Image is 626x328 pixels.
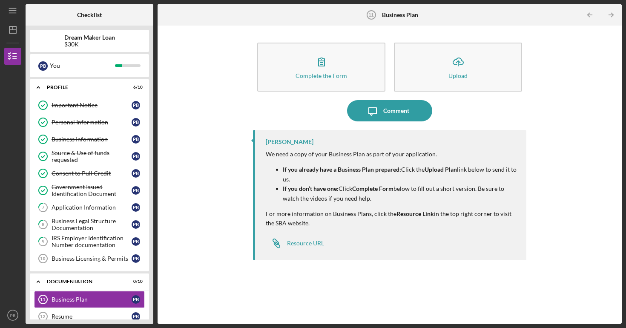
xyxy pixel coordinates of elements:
div: IRS Employer Identification Number documentation [52,235,132,248]
a: Personal InformationPB [34,114,145,131]
a: 10Business Licensing & PermitsPB [34,250,145,267]
button: PB [4,307,21,324]
p: For more information on Business Plans, click the in the top right corner to visit the SBA website. [266,209,518,228]
div: Source & Use of funds requested [52,150,132,163]
strong: If you already have a Business Plan prepared: [283,166,401,173]
div: P B [132,186,140,195]
div: P B [132,169,140,178]
div: Important Notice [52,102,132,109]
tspan: 10 [40,256,45,261]
div: Upload [448,72,468,79]
div: Business Legal Structure Documentation [52,218,132,231]
div: Business Licensing & Permits [52,255,132,262]
div: $30K [64,41,115,48]
strong: Complete Form [352,185,393,192]
div: P B [38,61,48,71]
div: P B [132,101,140,109]
div: [PERSON_NAME] [266,138,313,145]
a: Government Issued Identification DocumentPB [34,182,145,199]
a: 11Business PlanPB [34,291,145,308]
tspan: 9 [42,239,45,245]
tspan: 11 [40,297,45,302]
div: 0 / 10 [127,279,143,284]
a: 7Application InformationPB [34,199,145,216]
p: We need a copy of your Business Plan as part of your application. [266,150,518,159]
a: Resource URL [266,235,324,252]
a: Business InformationPB [34,131,145,148]
a: 9IRS Employer Identification Number documentationPB [34,233,145,250]
div: P B [132,295,140,304]
div: P B [132,220,140,229]
div: Documentation [47,279,121,284]
div: P B [132,237,140,246]
div: P B [132,203,140,212]
tspan: 11 [369,12,374,17]
button: Complete the Form [257,43,385,92]
div: Resource URL [287,240,324,247]
a: Source & Use of funds requestedPB [34,148,145,165]
div: Business Plan [52,296,132,303]
strong: If you don’t have one: [283,185,339,192]
strong: Upload Plan [425,166,457,173]
div: Government Issued Identification Document [52,184,132,197]
a: 8Business Legal Structure DocumentationPB [34,216,145,233]
div: Business Information [52,136,132,143]
div: P B [132,135,140,144]
div: Application Information [52,204,132,211]
div: P B [132,118,140,127]
p: Click the link below to send it to us. [283,165,518,184]
div: You [50,58,115,73]
b: Business Plan [382,12,418,18]
div: P B [132,152,140,161]
a: 12ResumePB [34,308,145,325]
div: 6 / 10 [127,85,143,90]
div: Resume [52,313,132,320]
tspan: 12 [40,314,45,319]
b: Dream Maker Loan [64,34,115,41]
div: Comment [383,100,409,121]
button: Comment [347,100,432,121]
tspan: 8 [42,222,44,227]
div: Consent to Pull Credit [52,170,132,177]
div: P B [132,254,140,263]
strong: Resource Link [396,210,434,217]
text: PB [10,313,16,318]
a: Consent to Pull CreditPB [34,165,145,182]
div: Complete the Form [296,72,347,79]
p: Click below to fill out a short version. Be sure to watch the videos if you need help. [283,184,518,203]
a: Important NoticePB [34,97,145,114]
div: P B [132,312,140,321]
div: Personal Information [52,119,132,126]
div: Profile [47,85,121,90]
b: Checklist [77,12,102,18]
button: Upload [394,43,522,92]
tspan: 7 [42,205,45,210]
